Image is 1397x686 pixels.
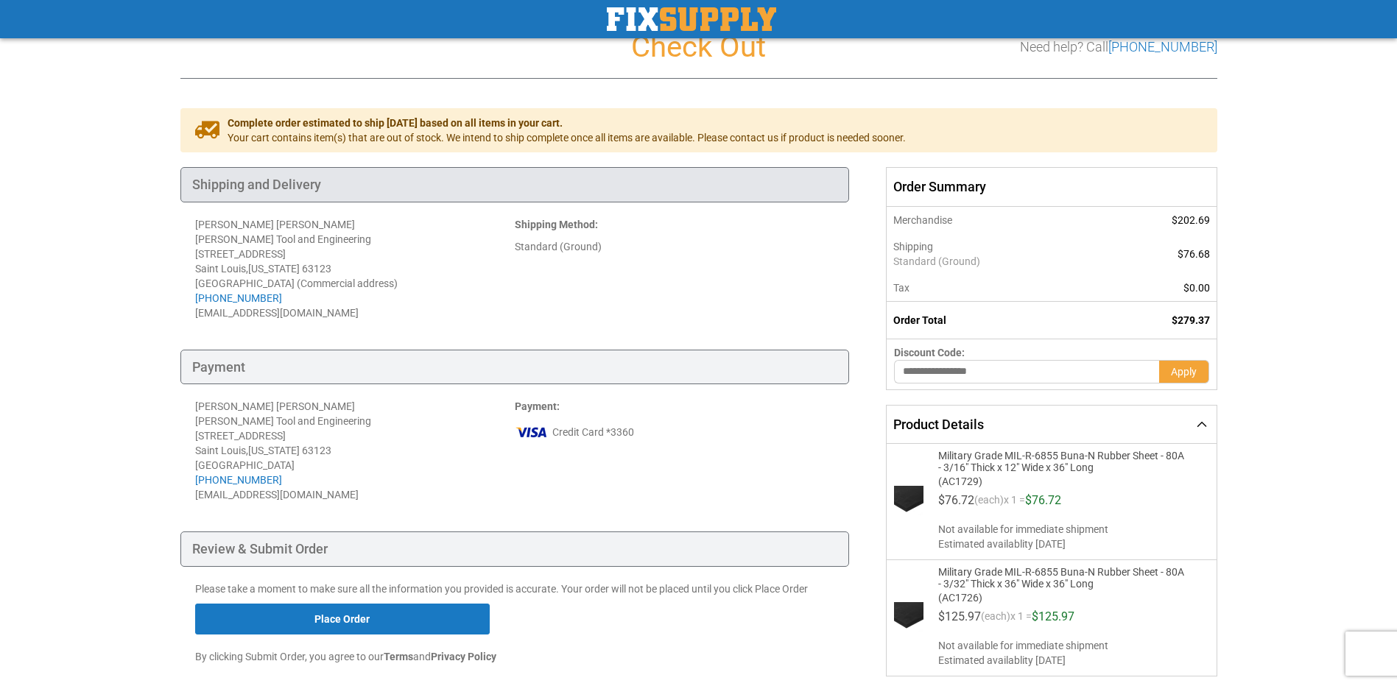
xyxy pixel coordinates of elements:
[981,611,1010,629] span: (each)
[515,421,834,443] div: Credit Card *3360
[893,241,933,252] span: Shipping
[195,399,515,487] div: [PERSON_NAME] [PERSON_NAME] [PERSON_NAME] Tool and Engineering [STREET_ADDRESS] Saint Louis , 631...
[607,7,776,31] img: Fix Industrial Supply
[195,474,282,486] a: [PHONE_NUMBER]
[384,651,413,662] strong: Terms
[180,167,850,202] div: Shipping and Delivery
[228,116,906,130] span: Complete order estimated to ship [DATE] based on all items in your cart.
[887,275,1104,302] th: Tax
[1004,495,1025,512] span: x 1 =
[195,649,835,664] p: By clicking Submit Order, you agree to our and
[180,531,850,567] div: Review & Submit Order
[515,219,598,230] strong: :
[248,445,300,456] span: [US_STATE]
[515,400,560,412] strong: :
[938,493,974,507] span: $76.72
[180,31,1217,63] h1: Check Out
[1025,493,1061,507] span: $76.72
[515,219,595,230] span: Shipping Method
[887,207,1104,233] th: Merchandise
[515,239,834,254] div: Standard (Ground)
[938,450,1186,473] span: Military Grade MIL-R-6855 Buna-N Rubber Sheet - 80A - 3/16" Thick x 12" Wide x 36" Long
[938,537,1204,551] span: Estimated availablity [DATE]
[1010,611,1032,629] span: x 1 =
[894,602,923,632] img: Military Grade MIL-R-6855 Buna-N Rubber Sheet - 80A - 3/32" Thick x 36" Wide x 36" Long
[938,609,981,623] span: $125.97
[1172,214,1210,226] span: $202.69
[893,417,984,432] span: Product Details
[886,167,1217,207] span: Order Summary
[228,130,906,145] span: Your cart contains item(s) that are out of stock. We intend to ship complete once all items are a...
[1020,40,1217,54] h3: Need help? Call
[1108,39,1217,54] a: [PHONE_NUMBER]
[195,217,515,320] address: [PERSON_NAME] [PERSON_NAME] [PERSON_NAME] Tool and Engineering [STREET_ADDRESS] Saint Louis , 631...
[893,314,946,326] strong: Order Total
[195,292,282,304] a: [PHONE_NUMBER]
[248,263,300,275] span: [US_STATE]
[938,566,1186,590] span: Military Grade MIL-R-6855 Buna-N Rubber Sheet - 80A - 3/32" Thick x 36" Wide x 36" Long
[195,489,359,501] span: [EMAIL_ADDRESS][DOMAIN_NAME]
[1178,248,1210,260] span: $76.68
[195,604,490,634] button: Place Order
[938,638,1204,653] span: Not available for immediate shipment
[1183,282,1210,294] span: $0.00
[431,651,496,662] strong: Privacy Policy
[938,590,1186,604] span: (AC1726)
[180,350,850,385] div: Payment
[195,307,359,319] span: [EMAIL_ADDRESS][DOMAIN_NAME]
[195,581,835,596] p: Please take a moment to make sure all the information you provided is accurate. Your order will n...
[894,486,923,515] img: Military Grade MIL-R-6855 Buna-N Rubber Sheet - 80A - 3/16" Thick x 12" Wide x 36" Long
[893,254,1096,269] span: Standard (Ground)
[1159,360,1209,383] button: Apply
[607,7,776,31] a: store logo
[515,400,557,412] span: Payment
[515,421,549,443] img: vi.png
[1032,609,1074,623] span: $125.97
[1171,366,1197,378] span: Apply
[974,495,1004,512] span: (each)
[938,473,1186,487] span: (AC1729)
[1172,314,1210,326] span: $279.37
[938,653,1204,668] span: Estimated availablity [DATE]
[894,347,965,358] span: Discount Code:
[938,522,1204,537] span: Not available for immediate shipment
